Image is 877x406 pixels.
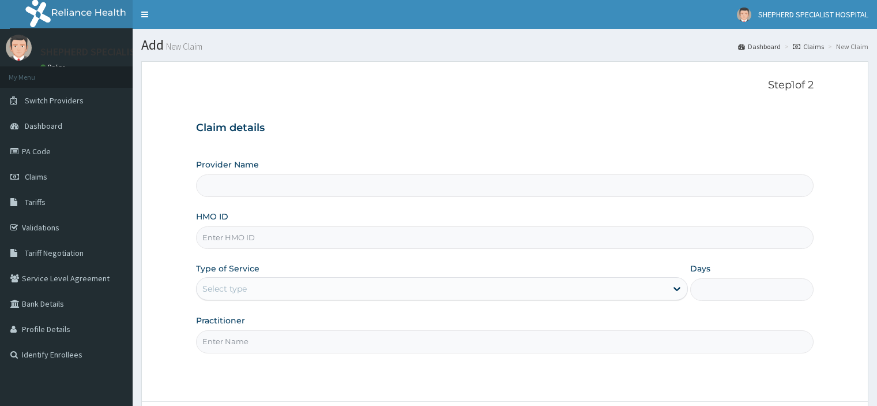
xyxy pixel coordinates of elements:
[196,79,813,92] p: Step 1 of 2
[196,226,813,249] input: Enter HMO ID
[738,42,781,51] a: Dashboard
[25,121,62,131] span: Dashboard
[196,159,259,170] label: Provider Name
[40,47,189,57] p: SHEPHERD SPECIALIST HOSPITAL
[196,122,813,135] h3: Claim details
[25,248,84,258] span: Tariff Negotiation
[6,35,32,61] img: User Image
[202,283,247,295] div: Select type
[25,197,46,207] span: Tariffs
[758,9,868,20] span: SHEPHERD SPECIALIST HOSPITAL
[196,211,228,222] label: HMO ID
[690,263,710,274] label: Days
[793,42,824,51] a: Claims
[164,42,202,51] small: New Claim
[25,172,47,182] span: Claims
[825,42,868,51] li: New Claim
[141,38,868,53] h1: Add
[196,315,245,326] label: Practitioner
[40,63,68,71] a: Online
[25,95,84,106] span: Switch Providers
[737,8,751,22] img: User Image
[196,263,259,274] label: Type of Service
[196,330,813,353] input: Enter Name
